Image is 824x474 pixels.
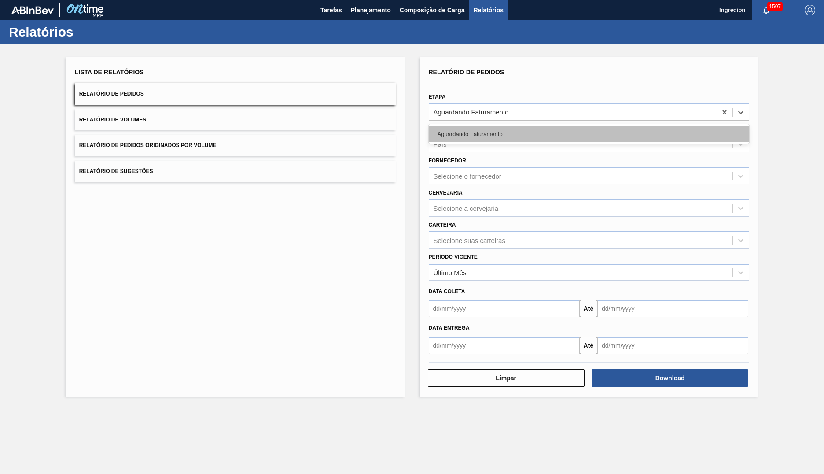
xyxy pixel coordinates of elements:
[434,236,505,244] div: Selecione suas carteiras
[75,69,144,76] span: Lista de Relatórios
[429,254,478,260] label: Período Vigente
[79,142,217,148] span: Relatório de Pedidos Originados por Volume
[805,5,815,15] img: Logout
[429,158,466,164] label: Fornecedor
[79,168,153,174] span: Relatório de Sugestões
[75,109,396,131] button: Relatório de Volumes
[580,300,597,317] button: Até
[767,2,783,11] span: 1507
[434,140,447,148] div: País
[474,5,504,15] span: Relatórios
[429,190,463,196] label: Cervejaria
[429,337,580,354] input: dd/mm/yyyy
[429,126,750,142] div: Aguardando Faturamento
[75,161,396,182] button: Relatório de Sugestões
[9,27,165,37] h1: Relatórios
[400,5,465,15] span: Composição de Carga
[752,4,780,16] button: Notificações
[79,91,144,97] span: Relatório de Pedidos
[434,173,501,180] div: Selecione o fornecedor
[429,288,465,294] span: Data coleta
[428,369,585,387] button: Limpar
[75,135,396,156] button: Relatório de Pedidos Originados por Volume
[351,5,391,15] span: Planejamento
[429,222,456,228] label: Carteira
[592,369,748,387] button: Download
[429,69,504,76] span: Relatório de Pedidos
[597,300,748,317] input: dd/mm/yyyy
[429,325,470,331] span: Data entrega
[429,300,580,317] input: dd/mm/yyyy
[320,5,342,15] span: Tarefas
[597,337,748,354] input: dd/mm/yyyy
[79,117,146,123] span: Relatório de Volumes
[429,94,446,100] label: Etapa
[11,6,54,14] img: TNhmsLtSVTkK8tSr43FrP2fwEKptu5GPRR3wAAAABJRU5ErkJggg==
[75,83,396,105] button: Relatório de Pedidos
[434,204,499,212] div: Selecione a cervejaria
[580,337,597,354] button: Até
[434,268,467,276] div: Último Mês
